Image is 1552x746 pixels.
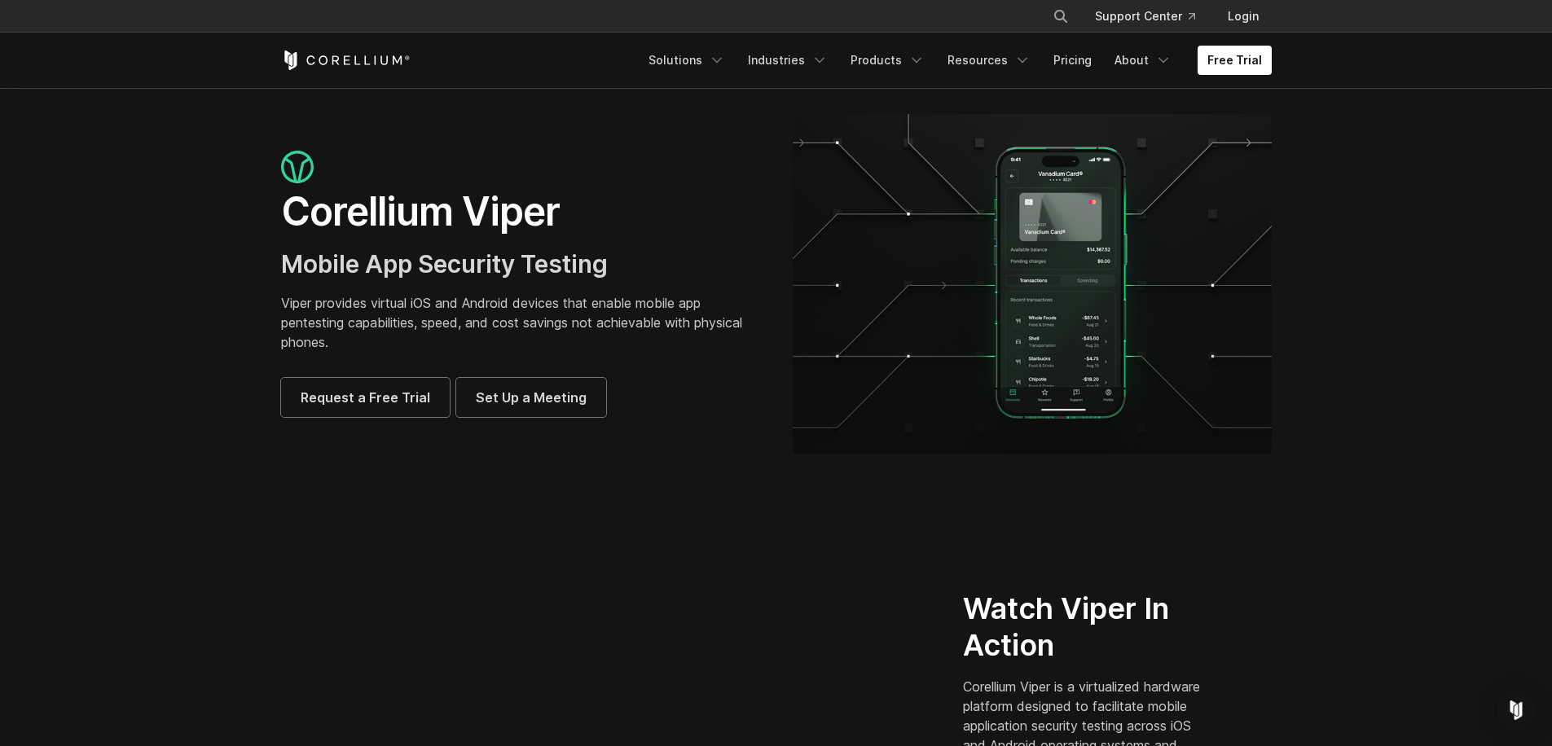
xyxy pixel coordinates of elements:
a: Login [1215,2,1272,31]
a: Solutions [639,46,735,75]
span: Request a Free Trial [301,388,430,407]
h1: Corellium Viper [281,187,760,236]
p: Viper provides virtual iOS and Android devices that enable mobile app pentesting capabilities, sp... [281,293,760,352]
button: Search [1046,2,1075,31]
a: Industries [738,46,838,75]
div: Navigation Menu [1033,2,1272,31]
a: Products [841,46,934,75]
a: Request a Free Trial [281,378,450,417]
a: Free Trial [1198,46,1272,75]
a: Corellium Home [281,50,411,70]
a: Set Up a Meeting [456,378,606,417]
a: Support Center [1082,2,1208,31]
h2: Watch Viper In Action [963,590,1210,664]
img: viper_hero [793,114,1272,454]
a: About [1105,46,1181,75]
div: Open Intercom Messenger [1497,691,1536,730]
div: Navigation Menu [639,46,1272,75]
span: Set Up a Meeting [476,388,587,407]
span: Mobile App Security Testing [281,249,608,279]
img: viper_icon_large [281,151,314,184]
a: Pricing [1044,46,1101,75]
a: Resources [938,46,1040,75]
